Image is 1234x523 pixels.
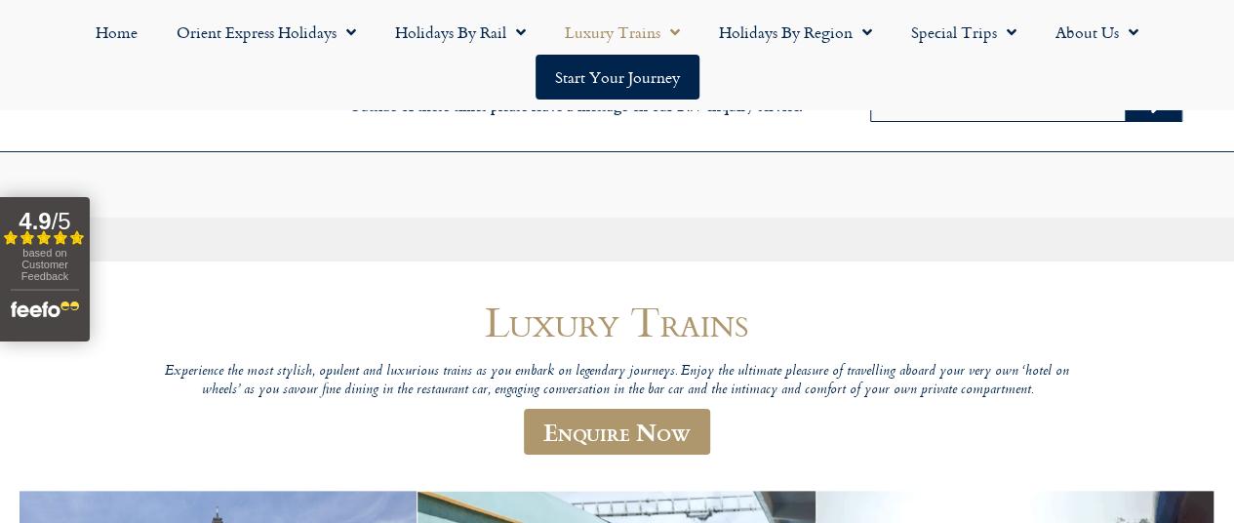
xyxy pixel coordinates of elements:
[524,409,710,455] a: Enquire Now
[376,10,545,55] a: Holidays by Rail
[545,10,699,55] a: Luxury Trains
[149,363,1086,399] p: Experience the most stylish, opulent and luxurious trains as you embark on legendary journeys. En...
[1036,10,1158,55] a: About Us
[157,10,376,55] a: Orient Express Holidays
[892,10,1036,55] a: Special Trips
[699,10,892,55] a: Holidays by Region
[76,10,157,55] a: Home
[536,55,699,100] a: Start your Journey
[149,299,1086,344] h1: Luxury Trains
[10,10,1224,100] nav: Menu
[334,79,817,115] h6: [DATE] to [DATE] 9am – 5pm Outside of these times please leave a message on our 24/7 enquiry serv...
